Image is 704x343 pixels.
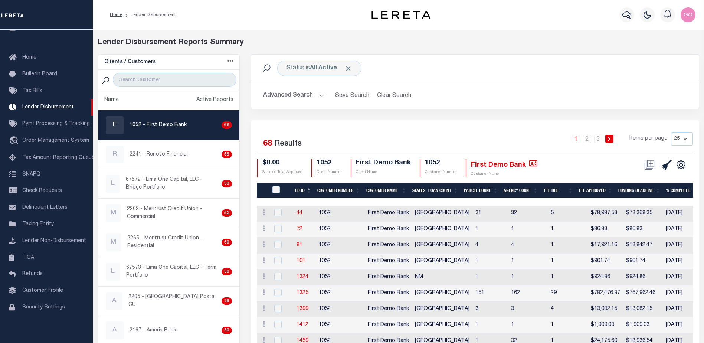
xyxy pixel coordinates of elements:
th: Loan Count: activate to sort column ascending [425,183,461,198]
span: Delinquent Letters [22,205,68,210]
img: logo-dark.svg [371,11,431,19]
td: NM [412,269,472,285]
div: L [106,175,120,193]
a: 101 [297,258,305,264]
span: Bulletin Board [22,72,57,77]
p: 2241 - Renovo Financial [130,151,188,159]
td: 1 [508,269,548,285]
div: L [106,263,120,281]
span: Customer Profile [22,288,63,293]
p: 67572 - Lima One Capital, LLC - Bridge Portfolio [126,176,219,192]
span: Lender Disbursement [22,105,74,110]
input: Search Customer [113,73,236,87]
td: 1052 [316,317,365,333]
div: 50 [222,268,232,275]
p: Client Number [317,170,342,175]
td: $924.86 [623,269,663,285]
td: 31 [472,206,508,222]
img: svg+xml;base64,PHN2ZyB4bWxucz0iaHR0cDovL3d3dy53My5vcmcvMjAwMC9zdmciIHBvaW50ZXItZXZlbnRzPSJub25lIi... [681,7,695,22]
th: States [409,183,426,198]
td: 1052 [316,254,365,269]
a: A2205 - [GEOGRAPHIC_DATA] Postal CU36 [98,287,240,316]
td: $13,842.47 [623,238,663,254]
th: Ttl Due: activate to sort column ascending [541,183,576,198]
p: 2262 - Meritrust Credit Union - Commercial [127,205,218,221]
td: 4 [508,238,548,254]
div: R [106,146,124,163]
div: 52 [222,209,232,217]
td: $17,921.16 [588,238,623,254]
td: First Demo Bank [365,238,412,254]
div: 50 [222,239,232,246]
p: Selected Total Approved [262,170,302,175]
h4: $0.00 [262,159,302,167]
td: 162 [508,285,548,301]
p: 67573 - Lima One Capital, LLC - Term Portfolio [126,264,219,280]
p: 2167 - Ameris Bank [130,327,176,334]
h4: 1052 [317,159,342,167]
a: 1325 [297,290,308,295]
div: Active Reports [196,96,233,104]
div: M [106,204,121,222]
td: 3 [472,301,508,317]
td: [GEOGRAPHIC_DATA] [412,301,472,317]
td: [GEOGRAPHIC_DATA] [412,206,472,222]
span: Tax Bills [22,88,42,94]
span: Home [22,55,36,60]
a: L67572 - Lima One Capital, LLC - Bridge Portfolio53 [98,169,240,198]
a: 2 [583,135,591,143]
div: 56 [222,151,232,158]
span: SNAPQ [22,171,40,177]
td: $924.86 [588,269,623,285]
a: 1399 [297,306,308,311]
td: [GEOGRAPHIC_DATA] [412,238,472,254]
td: 1 [472,269,508,285]
a: 44 [297,210,302,216]
td: $1,909.03 [588,317,623,333]
a: M2262 - Meritrust Credit Union - Commercial52 [98,199,240,228]
td: [GEOGRAPHIC_DATA] [412,285,472,301]
td: 1 [548,222,588,238]
td: $901.74 [623,254,663,269]
button: Save Search [331,88,374,103]
td: 32 [508,206,548,222]
span: Lender Non-Disbursement [22,238,86,244]
span: 68 [263,140,272,148]
h4: First Demo Bank [471,159,537,169]
td: 4 [548,301,588,317]
td: 1 [472,254,508,269]
td: 1 [548,317,588,333]
td: 1052 [316,222,365,238]
th: % Complete: activate to sort column ascending [663,183,700,198]
td: 1052 [316,269,365,285]
td: 5 [548,206,588,222]
button: Clear Search [374,88,414,103]
b: All Active [310,65,337,71]
td: $1,909.03 [623,317,663,333]
span: Pymt Processing & Tracking [22,121,90,127]
td: $86.83 [623,222,663,238]
th: Ttl Approved: activate to sort column ascending [576,183,615,198]
p: Customer Name [471,171,537,177]
div: F [106,116,124,134]
a: 1412 [297,322,308,327]
label: Results [274,138,302,150]
td: $13,082.15 [623,301,663,317]
h4: First Demo Bank [356,159,411,167]
td: 1 [508,254,548,269]
td: 1 [508,317,548,333]
td: First Demo Bank [365,317,412,333]
td: $782,476.87 [588,285,623,301]
td: $767,962.46 [623,285,663,301]
th: Customer Name: activate to sort column ascending [363,183,409,198]
a: 1 [572,135,580,143]
a: 1324 [297,274,308,280]
div: A [106,292,122,310]
i: travel_explore [9,136,21,146]
td: 1 [548,254,588,269]
li: Lender Disbursement [122,12,176,18]
div: 30 [222,327,232,334]
p: 1052 - First Demo Bank [130,121,187,129]
span: Click to Remove [344,65,352,72]
span: Order Management System [22,138,89,143]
